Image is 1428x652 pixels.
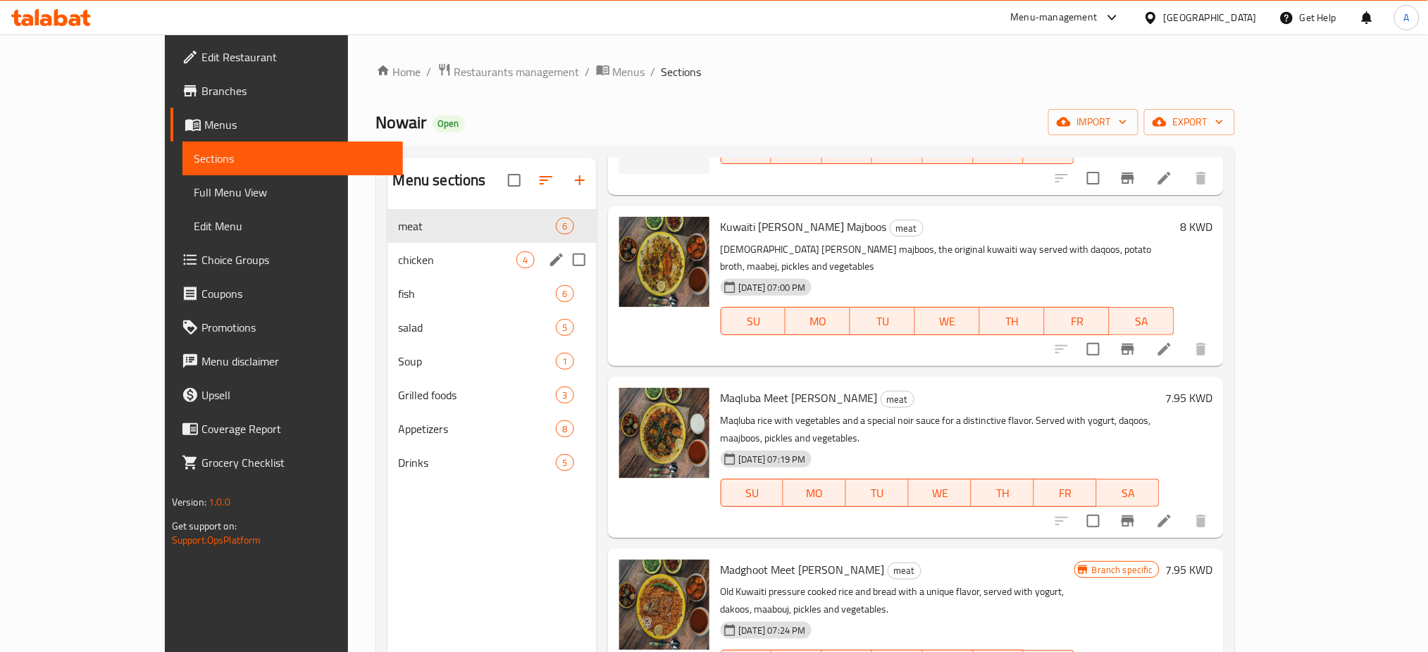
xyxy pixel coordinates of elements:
[201,387,392,403] span: Upsell
[170,277,404,311] a: Coupons
[170,243,404,277] a: Choice Groups
[557,355,573,368] span: 1
[376,106,427,138] span: Nowair
[721,216,887,237] span: Kuwaiti [PERSON_NAME] Majboos
[182,142,404,175] a: Sections
[852,483,903,503] span: TU
[1079,334,1108,364] span: Select to update
[721,583,1074,618] p: Old Kuwaiti pressure cooked rice and bread with a unique flavor, served with yogurt, dakoos, maab...
[1079,506,1108,536] span: Select to update
[980,307,1045,335] button: TH
[721,559,885,580] span: Madghoot Meet [PERSON_NAME]
[1165,560,1212,579] h6: 7.95 KWD
[828,140,867,161] span: TU
[619,217,709,307] img: Kuwaiti Naimi Lamb Majboos
[929,140,968,161] span: TH
[170,74,404,108] a: Branches
[546,249,567,270] button: edit
[201,49,392,65] span: Edit Restaurant
[1029,140,1069,161] span: SA
[387,243,597,277] div: chicken4edit
[977,483,1029,503] span: TH
[194,184,392,201] span: Full Menu View
[399,251,517,268] span: chicken
[1045,307,1110,335] button: FR
[1184,161,1218,195] button: delete
[563,163,597,197] button: Add section
[1156,341,1173,358] a: Edit menu item
[777,140,817,161] span: MO
[619,388,709,478] img: Maqluba Meet Naimi
[1155,113,1224,131] span: export
[399,420,557,437] span: Appetizers
[786,307,850,335] button: MO
[888,563,921,579] div: meat
[399,454,557,471] span: Drinks
[1079,163,1108,193] span: Select to update
[517,253,533,267] span: 4
[890,220,923,237] span: meat
[399,285,557,302] span: fish
[201,420,392,437] span: Coverage Report
[915,307,980,335] button: WE
[427,63,432,80] li: /
[971,479,1034,507] button: TH
[557,287,573,301] span: 6
[1103,483,1154,503] span: SA
[170,40,404,74] a: Edit Restaurant
[399,218,557,234] span: meat
[194,218,392,234] span: Edit Menu
[1111,161,1145,195] button: Branch-specific-item
[1144,109,1235,135] button: export
[201,454,392,471] span: Grocery Checklist
[557,389,573,402] span: 3
[733,624,812,637] span: [DATE] 07:24 PM
[878,140,917,161] span: WE
[201,319,392,336] span: Promotions
[890,220,924,237] div: meat
[596,63,645,81] a: Menus
[1060,113,1127,131] span: import
[387,446,597,479] div: Drinks5
[1184,504,1218,538] button: delete
[888,563,921,579] span: meat
[399,353,557,370] div: Soup
[721,241,1175,276] p: [DEMOGRAPHIC_DATA] [PERSON_NAME] majboos, the original kuwaiti way served with daqoos, potato bro...
[721,412,1160,447] p: Maqluba rice with vegetables and a special noir sauce for a distinctive flavor. Served with yogur...
[1097,479,1160,507] button: SA
[433,115,465,132] div: Open
[881,391,914,408] div: meat
[856,311,909,332] span: TU
[387,203,597,485] nav: Menu sections
[1050,311,1104,332] span: FR
[619,560,709,650] img: Madghoot Meet Naimi
[1156,513,1173,529] a: Edit menu item
[1164,10,1257,25] div: [GEOGRAPHIC_DATA]
[783,479,846,507] button: MO
[1011,9,1098,26] div: Menu-management
[387,277,597,311] div: fish6
[789,483,840,503] span: MO
[557,422,573,436] span: 8
[1404,10,1410,25] span: A
[170,108,404,142] a: Menus
[986,311,1039,332] span: TH
[1180,217,1212,237] h6: 8 KWD
[204,116,392,133] span: Menus
[529,163,563,197] span: Sort sections
[201,353,392,370] span: Menu disclaimer
[881,391,914,408] span: meat
[1111,504,1145,538] button: Branch-specific-item
[557,456,573,470] span: 5
[1156,170,1173,187] a: Edit menu item
[1111,332,1145,366] button: Branch-specific-item
[556,353,573,370] div: items
[1034,479,1097,507] button: FR
[201,285,392,302] span: Coupons
[194,150,392,167] span: Sections
[909,479,971,507] button: WE
[556,387,573,403] div: items
[721,307,786,335] button: SU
